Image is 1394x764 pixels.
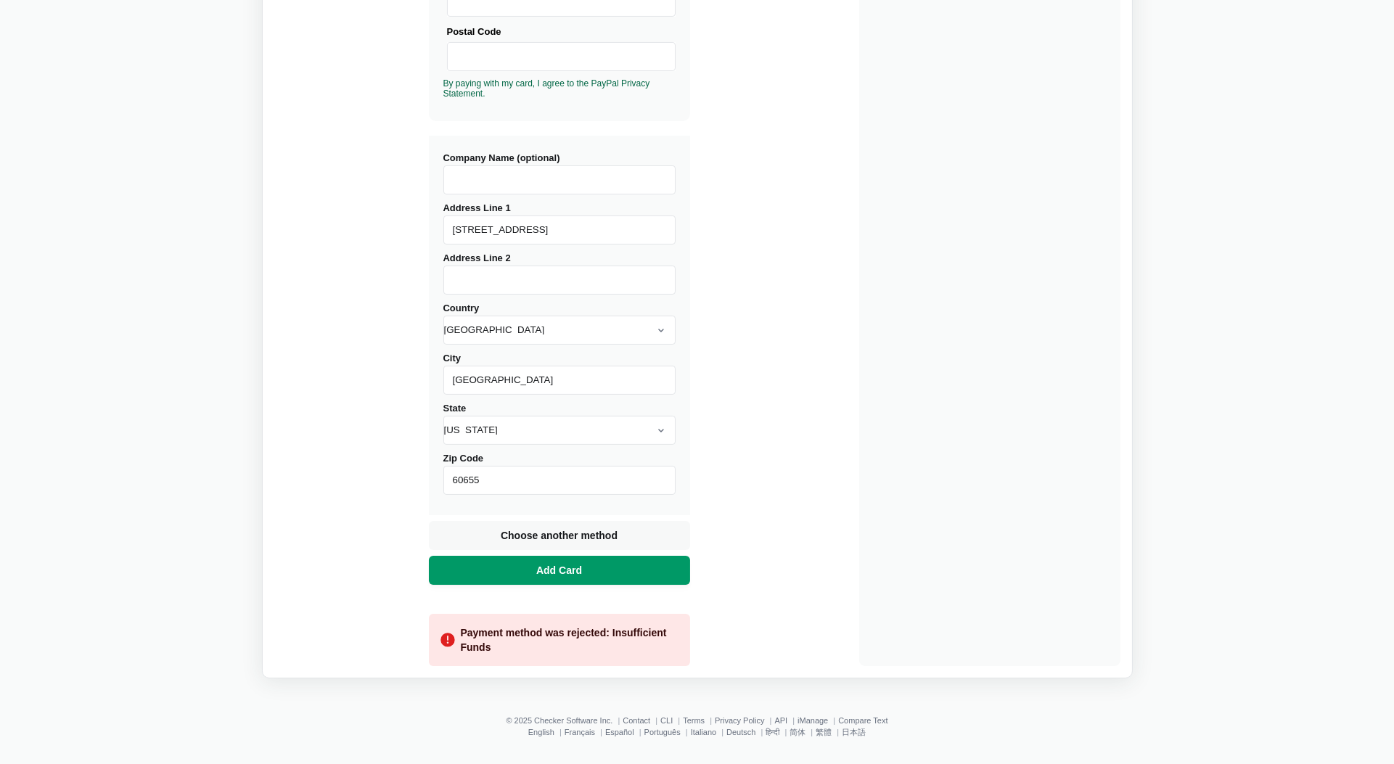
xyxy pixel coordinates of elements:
[816,728,832,736] a: 繁體
[443,466,676,495] input: Zip Code
[726,728,755,736] a: Deutsch
[766,728,779,736] a: हिन्दी
[443,416,676,445] select: State
[498,528,620,543] span: Choose another method
[443,266,676,295] input: Address Line 2
[443,252,676,295] label: Address Line 2
[454,43,669,70] iframe: Secure Credit Card Frame - Postal Code
[506,716,623,725] li: © 2025 Checker Software Inc.
[443,316,676,345] select: Country
[533,563,585,578] span: Add Card
[443,453,676,495] label: Zip Code
[443,215,676,245] input: Address Line 1
[842,728,866,736] a: 日本語
[774,716,787,725] a: API
[605,728,634,736] a: Español
[461,625,678,654] div: Payment method was rejected: Insufficient Funds
[565,728,595,736] a: Français
[798,716,828,725] a: iManage
[443,78,650,99] a: By paying with my card, I agree to the PayPal Privacy Statement.
[429,556,690,585] button: Add Card
[715,716,764,725] a: Privacy Policy
[443,403,676,445] label: State
[443,353,676,395] label: City
[623,716,650,725] a: Contact
[443,366,676,395] input: City
[691,728,716,736] a: Italiano
[683,716,705,725] a: Terms
[443,152,676,194] label: Company Name (optional)
[660,716,673,725] a: CLI
[838,716,887,725] a: Compare Text
[644,728,681,736] a: Português
[443,303,676,345] label: Country
[447,24,676,39] div: Postal Code
[429,521,690,550] button: Choose another method
[443,202,676,245] label: Address Line 1
[790,728,805,736] a: 简体
[528,728,554,736] a: English
[443,165,676,194] input: Company Name (optional)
